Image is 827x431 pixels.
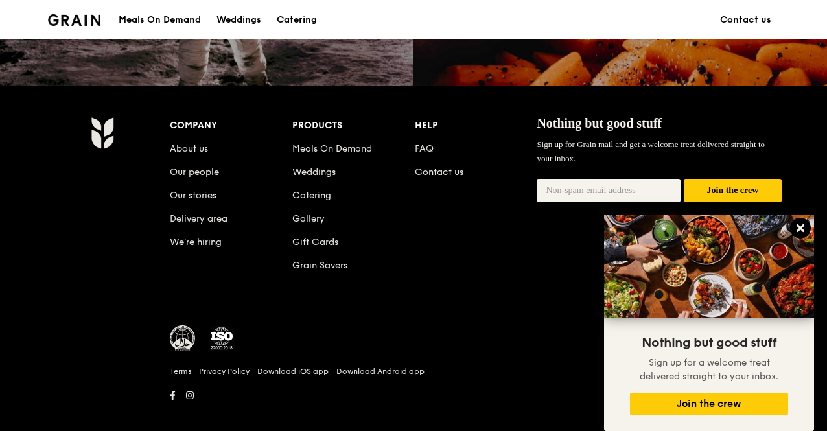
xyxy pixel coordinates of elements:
a: Meals On Demand [292,143,372,154]
a: Download iOS app [257,366,329,377]
span: Sign up for a welcome treat delivered straight to your inbox. [640,357,778,382]
input: Non-spam email address [537,179,681,202]
a: Grain Savers [292,260,347,271]
a: Contact us [415,167,463,178]
img: Grain [48,14,100,26]
div: Meals On Demand [119,1,201,40]
button: Close [790,218,811,239]
a: Catering [269,1,325,40]
span: Nothing but good stuff [537,116,662,130]
a: Gift Cards [292,237,338,248]
img: MUIS Halal Certified [170,325,196,351]
a: Weddings [209,1,269,40]
div: Company [170,117,292,135]
a: FAQ [415,143,434,154]
a: Weddings [292,167,336,178]
a: Privacy Policy [199,366,250,377]
span: Nothing but good stuff [642,335,776,351]
a: Delivery area [170,213,227,224]
span: Sign up for Grain mail and get a welcome treat delivered straight to your inbox. [537,139,765,163]
div: Products [292,117,415,135]
a: Terms [170,366,191,377]
div: Help [415,117,537,135]
a: About us [170,143,208,154]
a: We’re hiring [170,237,222,248]
img: Grain [91,117,113,149]
div: Weddings [216,1,261,40]
a: Our stories [170,190,216,201]
h6: Revision [40,404,787,415]
div: Catering [277,1,317,40]
a: Gallery [292,213,325,224]
a: Download Android app [336,366,425,377]
a: Catering [292,190,331,201]
a: Our people [170,167,219,178]
a: Contact us [712,1,779,40]
img: ISO Certified [209,325,235,351]
button: Join the crew [684,179,782,203]
button: Join the crew [630,393,788,415]
img: DSC07876-Edit02-Large.jpeg [604,215,814,318]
